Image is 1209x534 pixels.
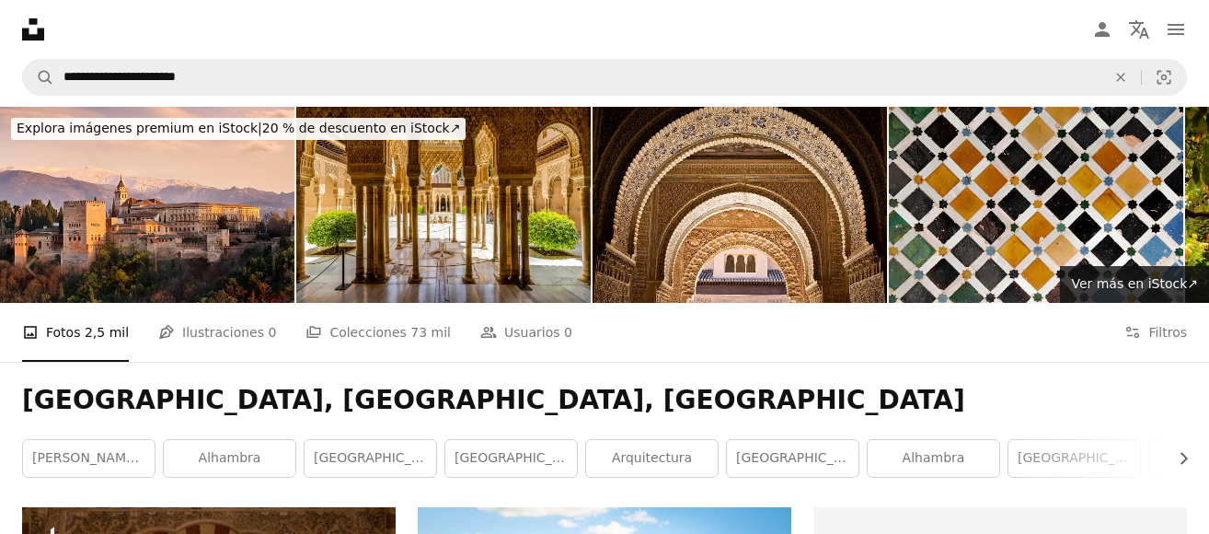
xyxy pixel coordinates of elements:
a: Colecciones 73 mil [305,303,451,362]
span: 0 [268,322,276,342]
a: Siguiente [1145,179,1209,355]
span: Explora imágenes premium en iStock | [17,121,262,135]
a: Iniciar sesión / Registrarse [1084,11,1121,48]
button: Borrar [1100,60,1141,95]
a: Usuarios 0 [480,303,572,362]
span: 73 mil [410,322,451,342]
a: [GEOGRAPHIC_DATA] [1008,440,1140,477]
a: Alhambra [164,440,295,477]
button: Buscar en Unsplash [23,60,54,95]
a: Ilustraciones 0 [158,303,276,362]
button: Menú [1157,11,1194,48]
button: Idioma [1121,11,1157,48]
a: Inicio — Unsplash [22,18,44,41]
button: Filtros [1124,303,1187,362]
button: desplazar lista a la derecha [1167,440,1187,477]
img: Corte de los Leones en palacios nazaríes del complejo palaciego de la Alhambra, Granada, España [296,107,591,303]
button: Búsqueda visual [1142,60,1186,95]
a: Ver más en iStock↗ [1060,266,1209,303]
img: Detalle de una magnífica decoración en Alhambra Palace en Granada, España [593,107,887,303]
a: arquitectura [586,440,718,477]
img: Pared de azulejo Nasrid Palace, Alhambra, Granada, Andalucía, España [889,107,1183,303]
a: alhambra [868,440,999,477]
a: [GEOGRAPHIC_DATA] [305,440,436,477]
span: 20 % de descuento en iStock ↗ [17,121,460,135]
form: Encuentra imágenes en todo el sitio [22,59,1187,96]
span: Ver más en iStock ↗ [1071,276,1198,291]
a: [GEOGRAPHIC_DATA] [445,440,577,477]
a: [PERSON_NAME][GEOGRAPHIC_DATA] [23,440,155,477]
span: 0 [564,322,572,342]
h1: [GEOGRAPHIC_DATA], [GEOGRAPHIC_DATA], [GEOGRAPHIC_DATA] [22,384,1187,417]
a: [GEOGRAPHIC_DATA] [727,440,858,477]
